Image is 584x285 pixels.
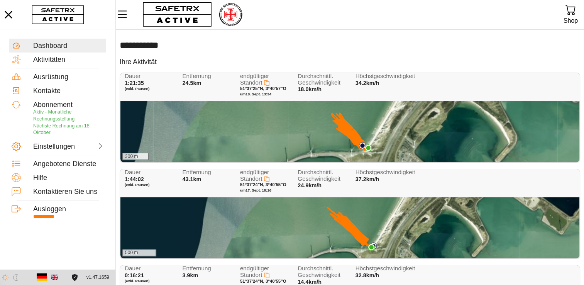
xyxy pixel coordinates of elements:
[33,73,104,81] div: Ausrüstung
[298,73,347,86] span: Durchschnittl. Geschwindigkeit
[82,271,114,284] button: v1.47.1659
[33,205,104,214] div: Ausloggen
[368,244,375,251] img: PathEnd.svg
[182,272,198,278] span: 3.9km
[365,144,372,151] img: PathEnd.svg
[240,265,269,278] span: endgültiger Standort
[125,73,174,80] span: Dauer
[33,109,74,122] span: Aktiv - Monatliche Rechnungsstellung
[564,15,578,26] div: Shop
[355,272,379,278] span: 32.8km/h
[69,274,80,281] a: Lizenzvereinbarung
[240,92,271,96] span: um 18. Sept. 13:34
[125,80,144,86] span: 1:21:35
[12,100,21,109] img: Subscription.svg
[355,176,379,182] span: 37.2km/h
[355,265,405,272] span: Höchstgeschwindigkeit
[240,73,269,86] span: endgültiger Standort
[48,271,61,284] button: Englishc
[125,169,174,176] span: Dauer
[240,279,286,283] span: 51°37'24"N, 3°40'55"O
[116,6,135,22] button: MenÜ
[12,187,21,196] img: ContactUs.svg
[370,243,377,249] img: PathStart.svg
[240,86,286,91] span: 51°37'25"N, 3°40'57"O
[2,274,8,281] img: ModeLight.svg
[182,176,201,182] span: 43.1km
[33,101,104,109] div: Abonnement
[298,169,347,182] span: Durchschnittl. Geschwindigkeit
[298,265,347,278] span: Durchschnittl. Geschwindigkeit
[33,188,104,196] div: Kontaktieren Sie uns
[33,87,104,95] div: Kontakte
[37,272,47,283] img: de.svg
[298,182,322,188] span: 24.9km/h
[35,271,48,284] button: Deutsch
[12,55,21,64] img: Activities.svg
[33,123,91,136] span: Nächste Rechnung am 18. Oktober
[122,249,156,256] div: 500 m
[122,153,149,160] div: 300 m
[355,169,405,176] span: Höchstgeschwindigkeit
[12,72,21,81] img: Equipment.svg
[298,279,322,285] span: 14.4km/h
[240,182,286,187] span: 51°37'24"N, 3°40'55"O
[125,265,174,272] span: Dauer
[240,188,271,192] span: um 17. Sept. 18:16
[182,80,201,86] span: 24.5km
[359,142,366,149] img: PathStart.svg
[240,169,269,182] span: endgültiger Standort
[298,86,322,92] span: 18.0km/h
[33,142,67,151] div: Einstellungen
[33,174,104,182] div: Hilfe
[355,80,379,86] span: 34.2km/h
[182,169,232,176] span: Entfernung
[51,274,58,281] img: en.svg
[125,183,174,187] span: (exkl. Pausen)
[182,73,232,80] span: Entfernung
[355,73,405,80] span: Höchstgeschwindigkeit
[33,160,104,168] div: Angebotene Dienste
[12,173,21,182] img: Help.svg
[120,58,157,66] h5: Ihre Aktivität
[218,2,243,27] img: RescueLogo.png
[125,176,144,182] span: 1:44:02
[182,265,232,272] span: Entfernung
[86,273,109,282] span: v1.47.1659
[33,56,104,64] div: Aktivitäten
[125,279,174,283] span: (exkl. Pausen)
[125,87,174,91] span: (exkl. Pausen)
[12,274,19,281] img: ModeDark.svg
[125,272,144,278] span: 0:16:21
[33,42,104,50] div: Dashboard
